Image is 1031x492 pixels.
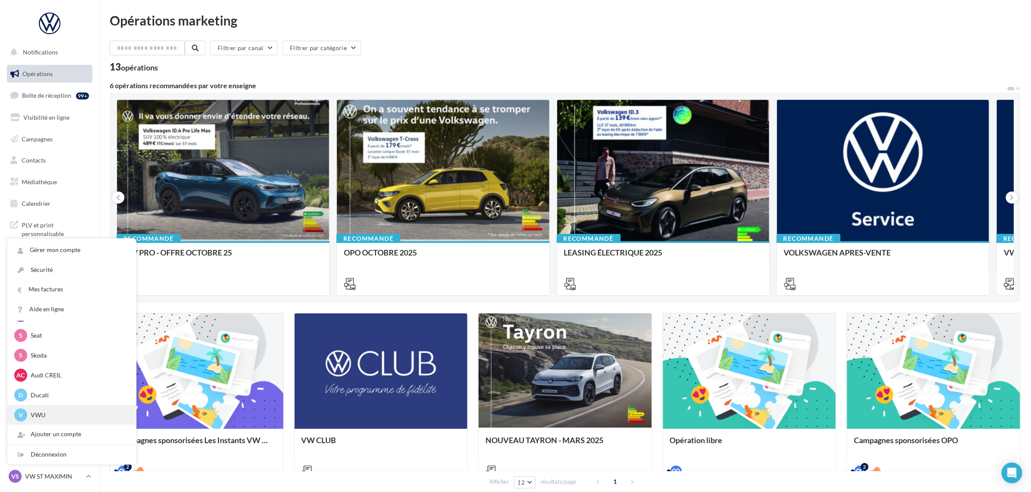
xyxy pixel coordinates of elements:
div: Open Intercom Messenger [1002,463,1022,483]
a: Sécurité [7,260,136,280]
span: S [19,331,22,340]
div: NOUVEAU TAYRON - MARS 2025 [485,436,645,453]
a: Gérer mon compte [7,240,136,260]
a: Campagnes [5,130,94,148]
p: VW ST MAXIMIN [25,472,82,481]
a: Visibilité en ligne [5,109,94,127]
span: 12 [518,479,525,486]
span: Calendrier [22,200,51,207]
div: Recommandé [336,234,400,243]
span: Afficher [490,478,509,486]
div: Campagnes sponsorisées Les Instants VW Octobre [117,436,276,453]
div: VOLKSWAGEN APRES-VENTE [784,248,982,265]
div: Opération libre [670,436,829,453]
div: Ajouter un compte [7,425,136,444]
div: VW CLUB [301,436,461,453]
div: 13 [110,62,158,72]
a: Campagnes DataOnDemand [5,245,94,270]
a: Calendrier [5,195,94,213]
p: Seat [31,331,126,340]
a: Médiathèque [5,173,94,191]
div: Recommandé [557,234,621,243]
div: OPO OCTOBRE 2025 [344,248,542,265]
p: Skoda [31,351,126,360]
a: Boîte de réception99+ [5,86,94,105]
button: Filtrer par catégorie [282,41,361,55]
a: Contacts [5,151,94,169]
div: Recommandé [777,234,841,243]
span: Opérations [22,70,53,77]
span: Visibilité en ligne [23,114,70,121]
span: Campagnes [22,135,53,142]
div: 2 [124,463,132,471]
div: 2 [861,463,869,471]
span: S [19,351,22,360]
button: 12 [514,476,536,489]
button: Notifications [5,43,91,61]
a: Mes factures [7,280,136,299]
div: Opérations marketing [110,14,1021,27]
span: VS [11,472,19,481]
button: Filtrer par canal [210,41,278,55]
span: D [19,391,23,399]
div: Déconnexion [7,445,136,464]
p: Audi CREIL [31,371,126,380]
span: Notifications [23,48,58,56]
div: Recommandé [117,234,181,243]
span: Boîte de réception [22,92,71,99]
span: AC [17,371,25,380]
div: Campagnes sponsorisées OPO [854,436,1013,453]
span: V [19,411,23,419]
a: Opérations [5,65,94,83]
div: 6 opérations recommandées par votre enseigne [110,82,1007,89]
p: Ducati [31,391,126,399]
a: Aide en ligne [7,300,136,319]
a: PLV et print personnalisable [5,216,94,241]
span: résultats/page [540,478,576,486]
span: Médiathèque [22,178,57,185]
a: VS VW ST MAXIMIN [7,468,92,485]
div: LEASING ÉLECTRIQUE 2025 [564,248,762,265]
div: VW PRO - OFFRE OCTOBRE 25 [124,248,322,265]
span: PLV et print personnalisable [22,219,89,238]
div: opérations [121,64,158,71]
span: Contacts [22,157,46,164]
p: VWU [31,411,126,419]
span: 1 [608,475,622,489]
div: 99+ [76,93,89,99]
